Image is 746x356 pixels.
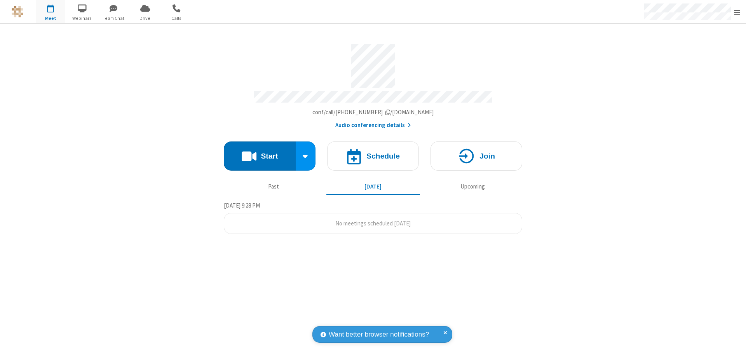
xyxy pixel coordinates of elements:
[36,15,65,22] span: Meet
[12,6,23,17] img: QA Selenium DO NOT DELETE OR CHANGE
[366,152,400,160] h4: Schedule
[131,15,160,22] span: Drive
[335,220,411,227] span: No meetings scheduled [DATE]
[224,202,260,209] span: [DATE] 9:28 PM
[326,179,420,194] button: [DATE]
[224,38,522,130] section: Account details
[224,141,296,171] button: Start
[431,141,522,171] button: Join
[312,108,434,117] button: Copy my meeting room linkCopy my meeting room link
[327,141,419,171] button: Schedule
[312,108,434,116] span: Copy my meeting room link
[296,141,316,171] div: Start conference options
[224,201,522,234] section: Today's Meetings
[68,15,97,22] span: Webinars
[479,152,495,160] h4: Join
[261,152,278,160] h4: Start
[99,15,128,22] span: Team Chat
[335,121,411,130] button: Audio conferencing details
[329,330,429,340] span: Want better browser notifications?
[227,179,321,194] button: Past
[162,15,191,22] span: Calls
[426,179,519,194] button: Upcoming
